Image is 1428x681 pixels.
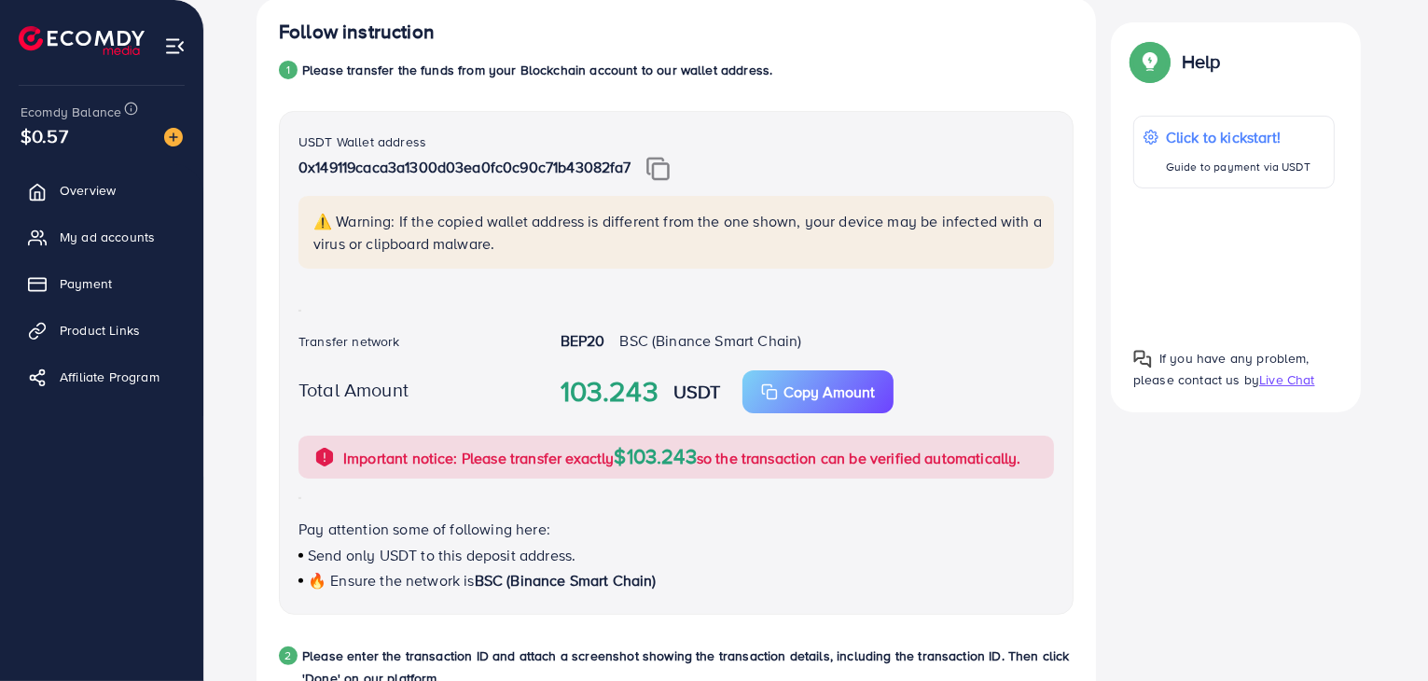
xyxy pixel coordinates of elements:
[1349,597,1414,667] iframe: Chat
[14,218,189,256] a: My ad accounts
[1166,126,1310,148] p: Click to kickstart!
[298,156,1054,181] p: 0x149119caca3a1300d03ea0fc0c90c71b43082fa7
[673,378,721,405] strong: USDT
[60,368,159,386] span: Affiliate Program
[1166,156,1310,178] p: Guide to payment via USDT
[298,544,1054,566] p: Send only USDT to this deposit address.
[742,370,894,413] button: Copy Amount
[19,26,145,55] img: logo
[298,376,409,403] label: Total Amount
[1133,350,1152,368] img: Popup guide
[60,274,112,293] span: Payment
[60,321,140,340] span: Product Links
[1133,45,1167,78] img: Popup guide
[14,265,189,302] a: Payment
[343,445,1021,469] p: Important notice: Please transfer exactly so the transaction can be verified automatically.
[164,128,183,146] img: image
[279,21,435,44] h4: Follow instruction
[298,132,426,151] label: USDT Wallet address
[475,570,657,591] span: BSC (Binance Smart Chain)
[619,330,801,351] span: BSC (Binance Smart Chain)
[14,312,189,349] a: Product Links
[646,157,670,181] img: img
[14,172,189,209] a: Overview
[308,570,475,591] span: 🔥 Ensure the network is
[14,358,189,396] a: Affiliate Program
[21,122,68,149] span: $0.57
[615,441,697,470] span: $103.243
[279,646,298,665] div: 2
[21,103,121,121] span: Ecomdy Balance
[298,332,400,351] label: Transfer network
[561,330,605,351] strong: BEP20
[60,181,116,200] span: Overview
[164,35,186,57] img: menu
[298,518,1054,540] p: Pay attention some of following here:
[279,61,298,79] div: 1
[783,381,875,403] p: Copy Amount
[302,59,772,81] p: Please transfer the funds from your Blockchain account to our wallet address.
[1133,349,1310,389] span: If you have any problem, please contact us by
[561,371,659,412] strong: 103.243
[1182,50,1221,73] p: Help
[1259,370,1314,389] span: Live Chat
[313,210,1043,255] p: ⚠️ Warning: If the copied wallet address is different from the one shown, your device may be infe...
[60,228,155,246] span: My ad accounts
[313,446,336,468] img: alert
